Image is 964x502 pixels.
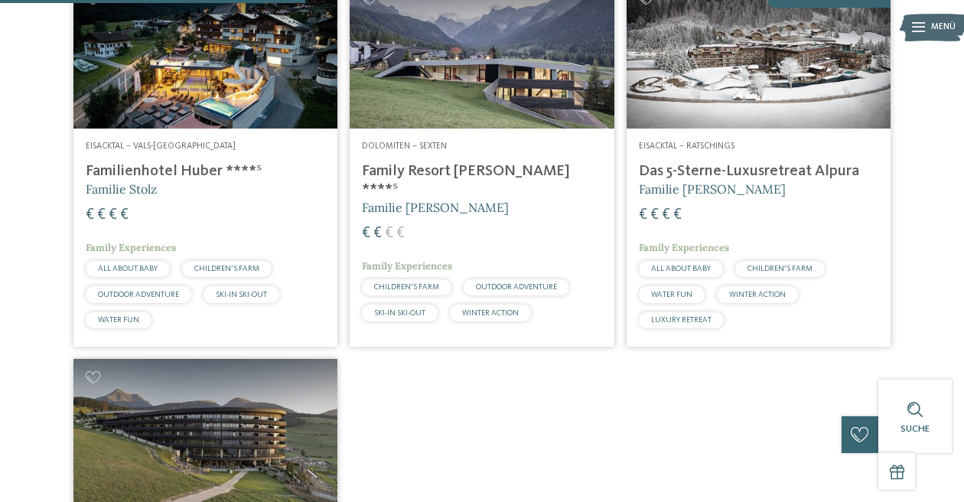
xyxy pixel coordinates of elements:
[673,207,682,223] span: €
[651,265,711,272] span: ALL ABOUT BABY
[639,207,647,223] span: €
[373,226,382,241] span: €
[86,241,176,254] span: Family Experiences
[97,207,106,223] span: €
[374,283,439,291] span: CHILDREN’S FARM
[98,265,158,272] span: ALL ABOUT BABY
[476,283,557,291] span: OUTDOOR ADVENTURE
[86,142,236,151] span: Eisacktal – Vals-[GEOGRAPHIC_DATA]
[86,207,94,223] span: €
[374,309,425,317] span: SKI-IN SKI-OUT
[362,226,370,241] span: €
[362,200,509,215] span: Familie [PERSON_NAME]
[385,226,393,241] span: €
[639,162,878,181] h4: Das 5-Sterne-Luxusretreat Alpura
[362,162,601,199] h4: Family Resort [PERSON_NAME] ****ˢ
[98,316,139,324] span: WATER FUN
[86,162,325,181] h4: Familienhotel Huber ****ˢ
[362,259,452,272] span: Family Experiences
[662,207,670,223] span: €
[639,142,734,151] span: Eisacktal – Ratschings
[650,207,659,223] span: €
[362,142,447,151] span: Dolomiten – Sexten
[747,265,813,272] span: CHILDREN’S FARM
[729,291,786,298] span: WINTER ACTION
[216,291,267,298] span: SKI-IN SKI-OUT
[639,181,786,197] span: Familie [PERSON_NAME]
[120,207,129,223] span: €
[396,226,405,241] span: €
[639,241,729,254] span: Family Experiences
[86,181,157,197] span: Familie Stolz
[651,291,692,298] span: WATER FUN
[900,424,930,434] span: Suche
[109,207,117,223] span: €
[651,316,712,324] span: LUXURY RETREAT
[462,309,519,317] span: WINTER ACTION
[194,265,259,272] span: CHILDREN’S FARM
[98,291,179,298] span: OUTDOOR ADVENTURE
